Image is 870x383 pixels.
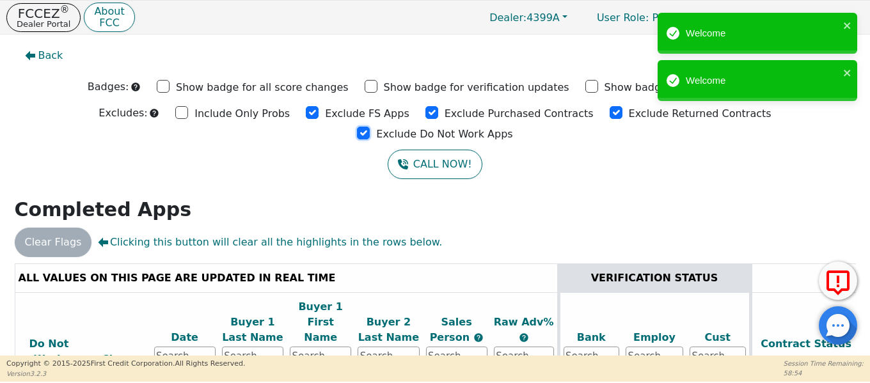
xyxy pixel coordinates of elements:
[175,359,245,368] span: All Rights Reserved.
[15,41,74,70] button: Back
[819,262,857,300] button: Report Error to FCC
[6,3,81,32] button: FCCEZ®Dealer Portal
[15,198,192,221] strong: Completed Apps
[489,12,526,24] span: Dealer:
[94,6,124,17] p: About
[476,8,581,27] button: Dealer:4399A
[17,7,70,20] p: FCCEZ
[98,235,442,250] span: Clicking this button will clear all the highlights in the rows below.
[6,369,245,379] p: Version 3.2.3
[384,80,569,95] p: Show badge for verification updates
[843,18,852,33] button: close
[88,79,129,95] p: Badges:
[708,8,864,27] button: 4399A:[PERSON_NAME]
[325,106,409,121] p: Exclude FS Apps
[489,12,560,24] span: 4399A
[629,106,771,121] p: Exclude Returned Contracts
[445,106,594,121] p: Exclude Purchased Contracts
[584,5,704,30] p: Primary
[584,5,704,30] a: User Role: Primary
[376,127,512,142] p: Exclude Do Not Work Apps
[784,359,864,368] p: Session Time Remaining:
[605,80,783,95] p: Show badge for new problem code
[194,106,290,121] p: Include Only Probs
[17,20,70,28] p: Dealer Portal
[84,3,134,33] button: AboutFCC
[388,150,482,179] button: CALL NOW!
[686,74,839,88] div: Welcome
[99,106,147,121] p: Excludes:
[6,359,245,370] p: Copyright © 2015- 2025 First Credit Corporation.
[686,26,839,41] div: Welcome
[784,368,864,378] p: 58:54
[176,80,349,95] p: Show badge for all score changes
[597,12,649,24] span: User Role :
[94,18,124,28] p: FCC
[843,65,852,80] button: close
[38,48,63,63] span: Back
[60,4,70,15] sup: ®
